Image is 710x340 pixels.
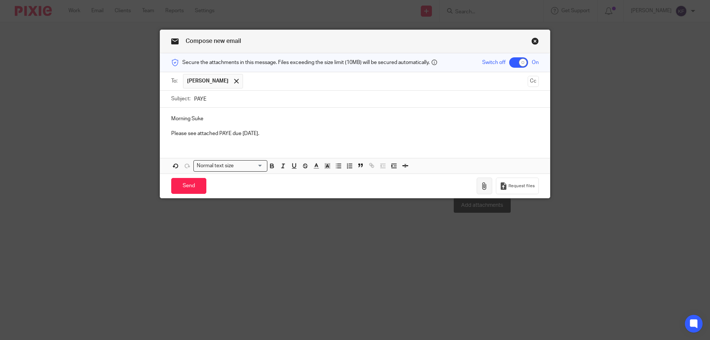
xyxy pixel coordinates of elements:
label: Subject: [171,95,190,102]
button: Cc [528,76,539,87]
input: Search for option [236,162,263,170]
span: Normal text size [195,162,236,170]
span: Request files [508,183,535,189]
p: Please see attached PAYE due [DATE]. [171,130,539,137]
p: Morning Suke [171,115,539,122]
span: [PERSON_NAME] [187,77,229,85]
input: Send [171,178,206,194]
label: To: [171,77,179,85]
button: Request files [496,178,539,194]
span: Compose new email [186,38,241,44]
span: On [532,59,539,66]
span: Switch off [482,59,506,66]
div: Search for option [193,160,267,172]
span: Secure the attachments in this message. Files exceeding the size limit (10MB) will be secured aut... [182,59,430,66]
a: Close this dialog window [531,37,539,47]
